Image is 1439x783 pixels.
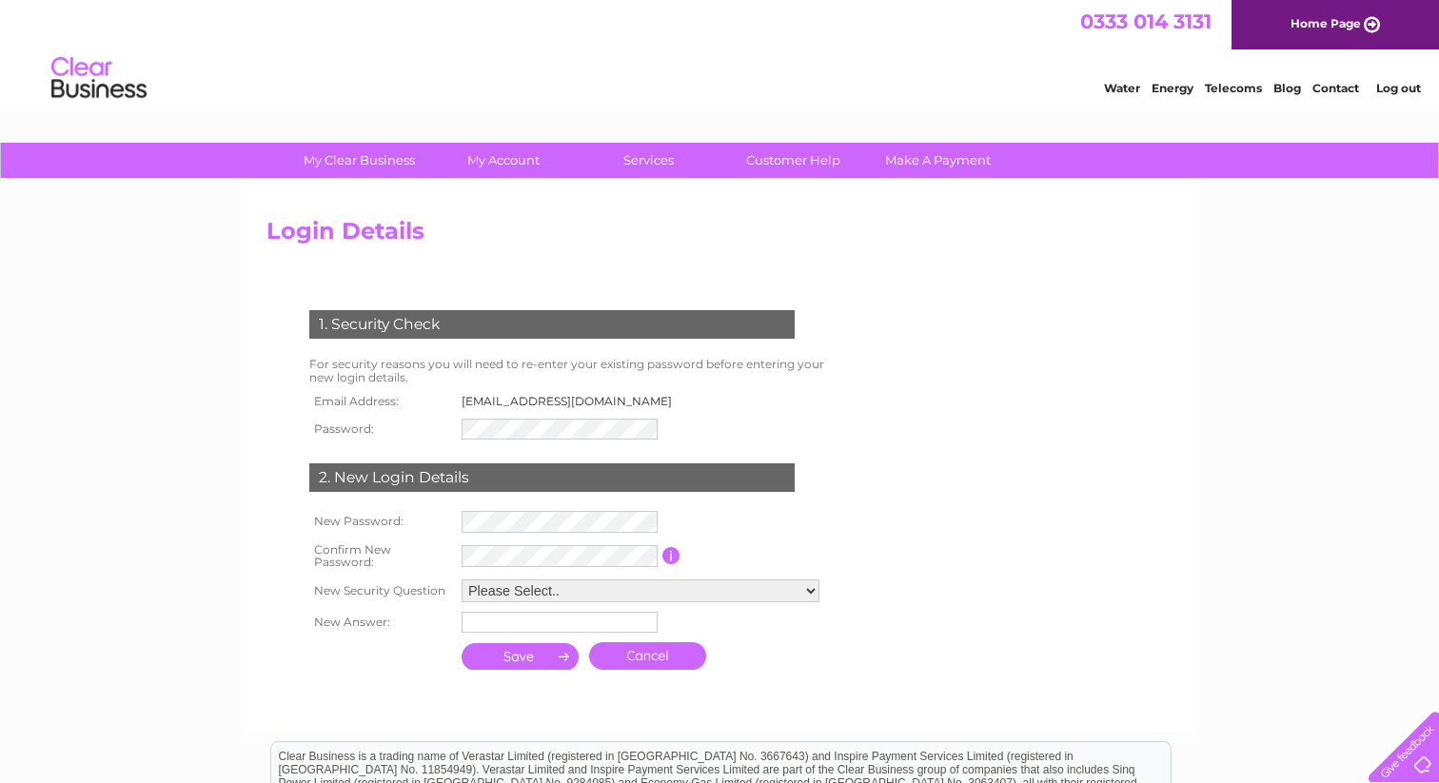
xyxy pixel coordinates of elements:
a: 0333 014 3131 [1080,10,1212,33]
th: Password: [305,414,457,445]
a: Make A Payment [859,143,1016,178]
input: Submit [462,643,580,670]
a: Services [570,143,727,178]
a: Energy [1152,81,1193,95]
a: Contact [1312,81,1359,95]
a: Telecoms [1205,81,1262,95]
div: 1. Security Check [309,310,795,339]
div: 2. New Login Details [309,463,795,492]
a: Customer Help [715,143,872,178]
td: For security reasons you will need to re-enter your existing password before entering your new lo... [305,353,845,389]
a: My Account [425,143,582,178]
input: Information [662,547,680,564]
th: New Security Question [305,575,457,607]
h2: Login Details [266,218,1173,254]
div: Clear Business is a trading name of Verastar Limited (registered in [GEOGRAPHIC_DATA] No. 3667643... [271,10,1171,92]
th: New Password: [305,506,457,538]
th: New Answer: [305,607,457,637]
a: Blog [1273,81,1301,95]
img: logo.png [50,49,148,108]
a: Log out [1376,81,1421,95]
a: My Clear Business [281,143,438,178]
th: Confirm New Password: [305,538,457,576]
th: Email Address: [305,389,457,414]
a: Cancel [589,642,706,670]
a: Water [1104,81,1140,95]
td: [EMAIL_ADDRESS][DOMAIN_NAME] [457,389,688,414]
